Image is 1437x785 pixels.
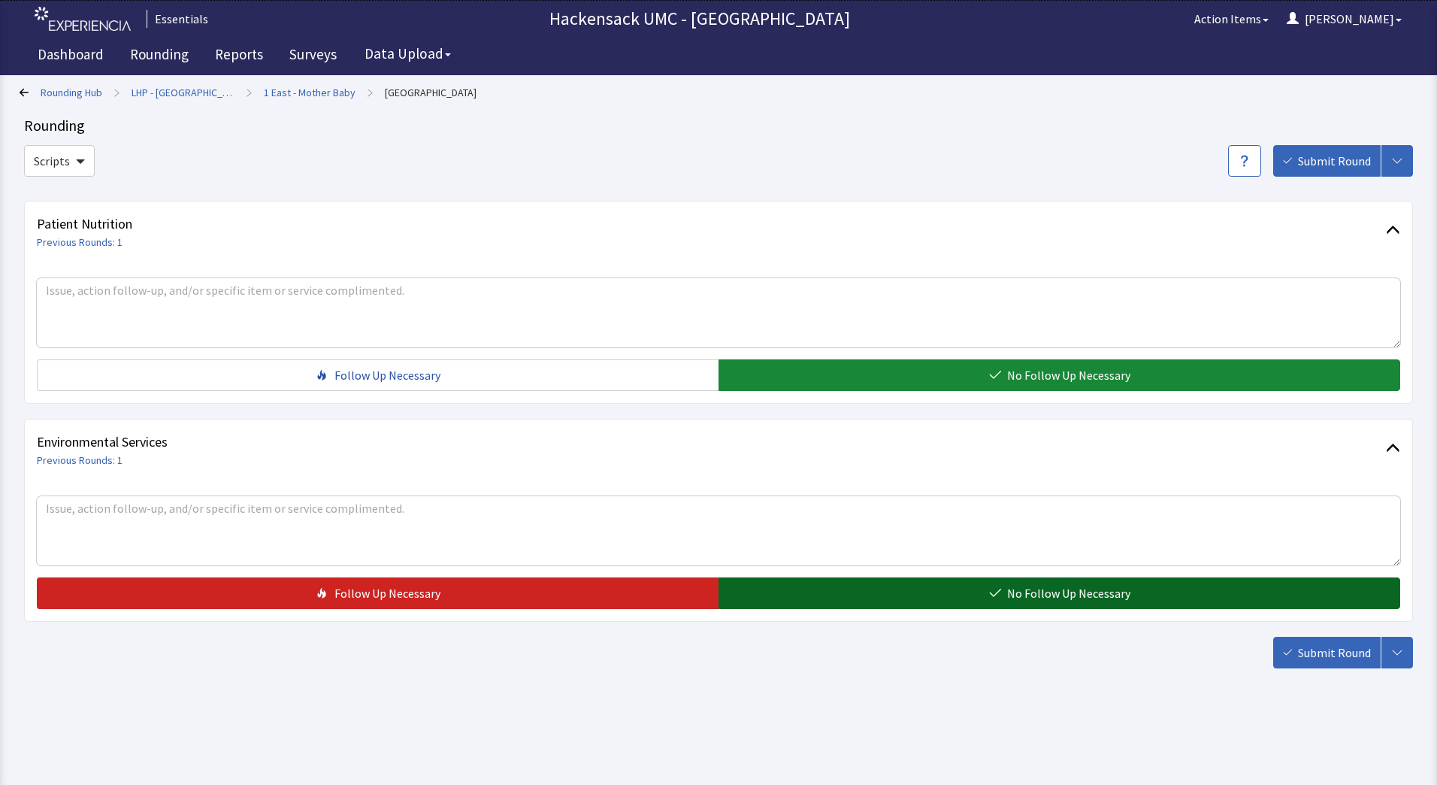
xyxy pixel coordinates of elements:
a: Reports [204,38,274,75]
span: Submit Round [1298,644,1371,662]
button: Follow Up Necessary [37,577,718,609]
img: experiencia_logo.png [35,7,131,32]
button: Scripts [24,145,95,177]
span: Submit Round [1298,152,1371,170]
span: > [114,77,119,108]
button: Submit Round [1273,145,1381,177]
button: No Follow Up Necessary [718,359,1400,391]
span: Follow Up Necessary [334,366,440,384]
button: Submit Round [1273,637,1381,668]
span: Follow Up Necessary [334,584,440,602]
a: Nurse Station [385,85,476,100]
a: LHP - [GEOGRAPHIC_DATA] [132,85,234,100]
div: Essentials [147,10,208,28]
button: [PERSON_NAME] [1278,4,1411,34]
div: Rounding [24,115,1413,136]
span: No Follow Up Necessary [1007,584,1130,602]
button: Data Upload [355,40,460,68]
p: Hackensack UMC - [GEOGRAPHIC_DATA] [214,7,1185,31]
a: Previous Rounds: 1 [37,235,123,249]
span: Scripts [34,152,70,170]
span: > [247,77,252,108]
a: Rounding [119,38,200,75]
button: Follow Up Necessary [37,359,718,391]
a: Rounding Hub [41,85,102,100]
span: Patient Nutrition [37,214,1386,235]
a: Previous Rounds: 1 [37,453,123,467]
a: 1 East - Mother Baby [264,85,355,100]
a: Dashboard [26,38,115,75]
span: Environmental Services [37,432,1386,453]
a: Surveys [278,38,348,75]
button: No Follow Up Necessary [718,577,1400,609]
span: No Follow Up Necessary [1007,366,1130,384]
span: > [368,77,373,108]
button: Action Items [1185,4,1278,34]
